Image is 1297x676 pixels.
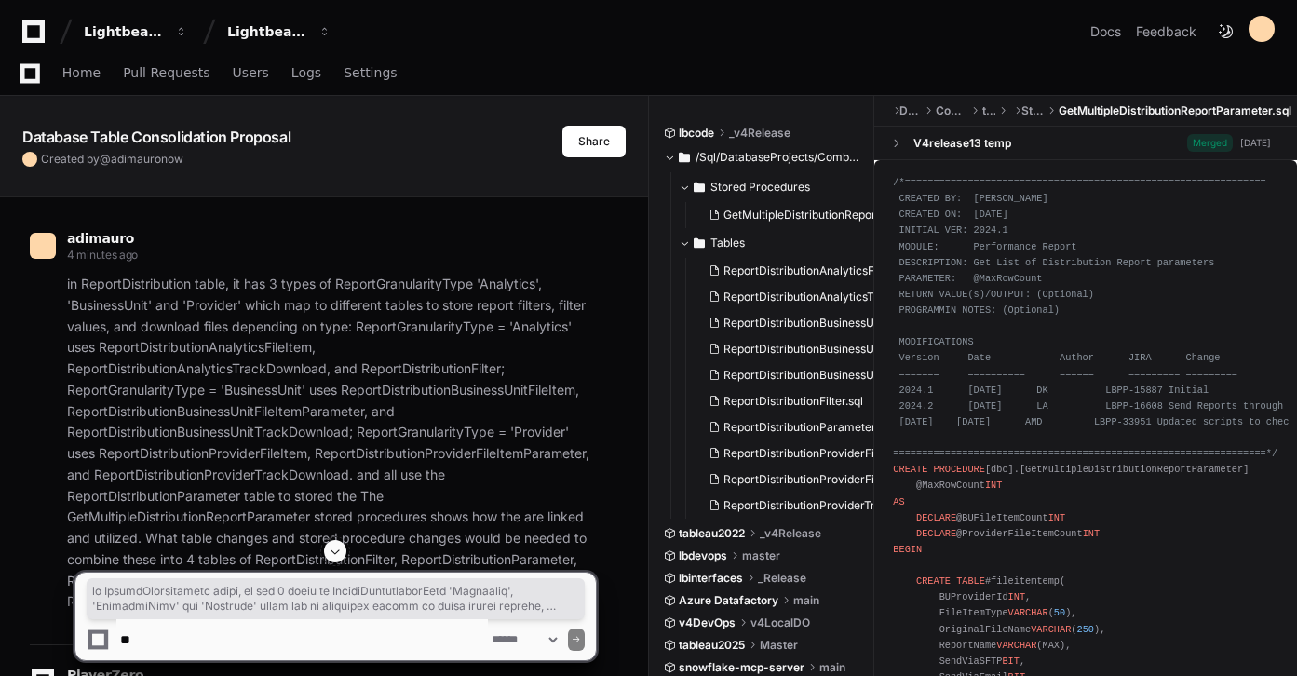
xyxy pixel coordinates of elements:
a: Users [233,52,269,95]
span: INT [1048,512,1065,523]
span: 4 minutes ago [67,248,138,262]
span: Settings [344,67,397,78]
span: transactional [982,103,995,118]
svg: Directory [694,232,705,254]
span: Merged [1187,134,1233,152]
button: Lightbeam Health [76,15,196,48]
a: Logs [291,52,321,95]
a: Docs [1090,22,1121,41]
button: ReportDistributionProviderFileItemParameter.sql [701,466,880,493]
span: Stored Procedures [1021,103,1044,118]
button: ReportDistributionBusinessUnitFileItemParameter.sql [701,336,880,362]
span: GetMultipleDistributionReportParameter.sql [723,208,953,223]
a: Settings [344,52,397,95]
span: lbcode [679,126,714,141]
span: tableau2022 [679,526,745,541]
a: Pull Requests [123,52,209,95]
span: adimauro [111,152,161,166]
span: INT [985,480,1002,491]
span: ReportDistributionFilter.sql [723,394,863,409]
button: Tables [679,228,876,258]
span: CombinedDatabaseNew [936,103,967,118]
span: INT [1083,528,1100,539]
button: Share [562,126,626,157]
span: adimauro [67,231,134,246]
a: Home [62,52,101,95]
span: DECLARE [916,512,956,523]
span: Stored Procedures [710,180,810,195]
button: ReportDistributionParameter.sql [701,414,880,440]
app-text-character-animate: Database Table Consolidation Proposal [22,128,290,146]
span: Tables [710,236,745,250]
button: ReportDistributionAnalyticsTrackDownload.sql [701,284,880,310]
svg: Directory [694,176,705,198]
button: ReportDistributionProviderFileItem.sql [701,440,880,466]
span: ReportDistributionParameter.sql [723,420,893,435]
span: ReportDistributionProviderFileItem.sql [723,446,925,461]
span: _v4Release [729,126,790,141]
span: Logs [291,67,321,78]
span: PROCEDURE [933,464,984,475]
button: Lightbeam Health Solutions [220,15,339,48]
span: ReportDistributionBusinessUnitFileItemParameter.sql [723,342,1003,357]
span: _v4Release [760,526,821,541]
span: ReportDistributionProviderTrackDownload.sql [723,498,966,513]
p: in ReportDistribution table, it has 3 types of ReportGranularityType 'Analytics', 'BusinessUnit' ... [67,274,596,613]
span: Created by [41,152,183,167]
button: ReportDistributionProviderTrackDownload.sql [701,493,880,519]
span: @ [100,152,111,166]
span: Home [62,67,101,78]
svg: Directory [679,146,690,169]
button: Feedback [1136,22,1196,41]
span: lo IpsumdOlorsitametc adipi, el sed 0 doeiu te IncidiDuntutlaborEetd 'Magnaaliq', 'EnimadmiNimv' ... [92,584,579,614]
span: ReportDistributionBusinessUnitTrackDownload.sql [723,368,989,383]
span: DatabaseProjects [899,103,921,118]
span: Pull Requests [123,67,209,78]
button: ReportDistributionAnalyticsFileItem.sql [701,258,880,284]
span: DECLARE [916,528,956,539]
button: /Sql/DatabaseProjects/CombinedDatabaseNew/transactional/dbo [664,142,861,172]
div: V4release13 temp [913,136,1011,151]
button: ReportDistributionFilter.sql [701,388,880,414]
div: [DATE] [1240,136,1271,150]
button: ReportDistributionBusinessUnitFileItem.sql [701,310,880,336]
span: ReportDistributionAnalyticsFileItem.sql [723,264,927,278]
span: Users [233,67,269,78]
div: Lightbeam Health Solutions [227,22,307,41]
span: CREATE [893,464,927,475]
span: ReportDistributionBusinessUnitFileItem.sql [723,316,947,331]
span: ReportDistributionAnalyticsTrackDownload.sql [723,290,968,304]
button: ReportDistributionBusinessUnitTrackDownload.sql [701,362,880,388]
span: AS [893,496,904,507]
span: /Sql/DatabaseProjects/CombinedDatabaseNew/transactional/dbo [696,150,861,165]
button: GetMultipleDistributionReportParameter.sql [701,202,880,228]
span: now [161,152,183,166]
button: Stored Procedures [679,172,876,202]
div: Lightbeam Health [84,22,164,41]
span: GetMultipleDistributionReportParameter.sql [1059,103,1291,118]
span: ReportDistributionProviderFileItemParameter.sql [723,472,980,487]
